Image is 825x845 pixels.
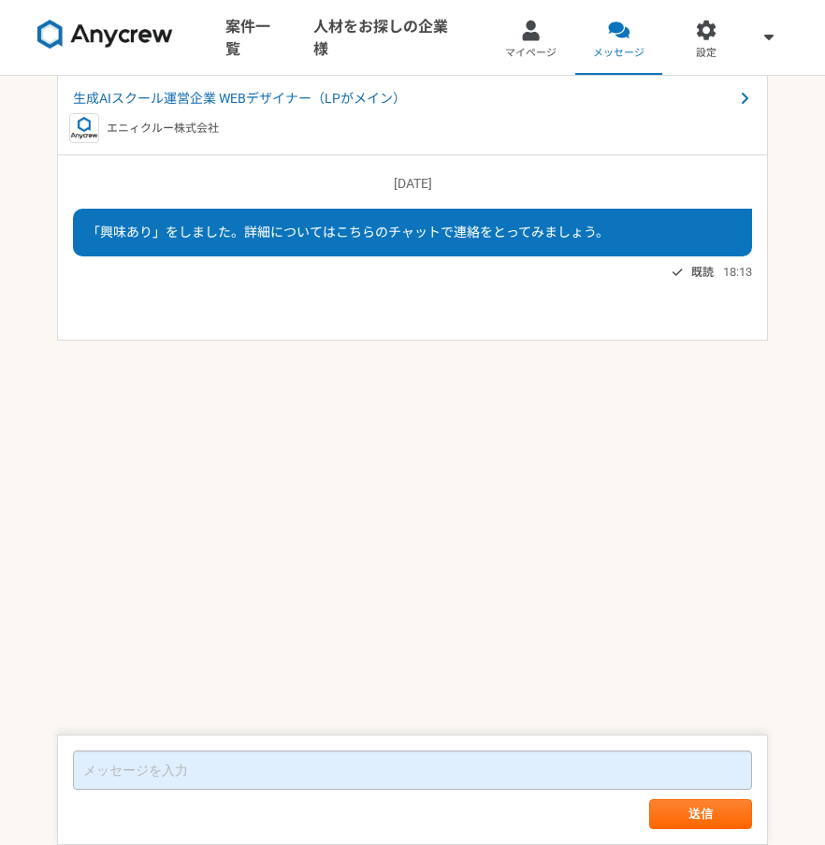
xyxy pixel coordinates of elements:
p: エニィクルー株式会社 [107,120,219,137]
span: メッセージ [593,46,644,61]
span: 既読 [691,261,714,284]
span: 生成AIスクール運営企業 WEBデザイナー（LPがメイン） [73,89,733,109]
img: 8DqYSo04kwAAAAASUVORK5CYII= [37,20,173,49]
img: logo_text_blue_01.png [69,113,99,143]
span: マイページ [505,46,557,61]
p: [DATE] [73,174,752,194]
span: 18:13 [723,263,752,281]
span: 「興味あり」をしました。詳細についてはこちらのチャットで連絡をとってみましょう。 [87,225,609,240]
span: 設定 [696,46,716,61]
